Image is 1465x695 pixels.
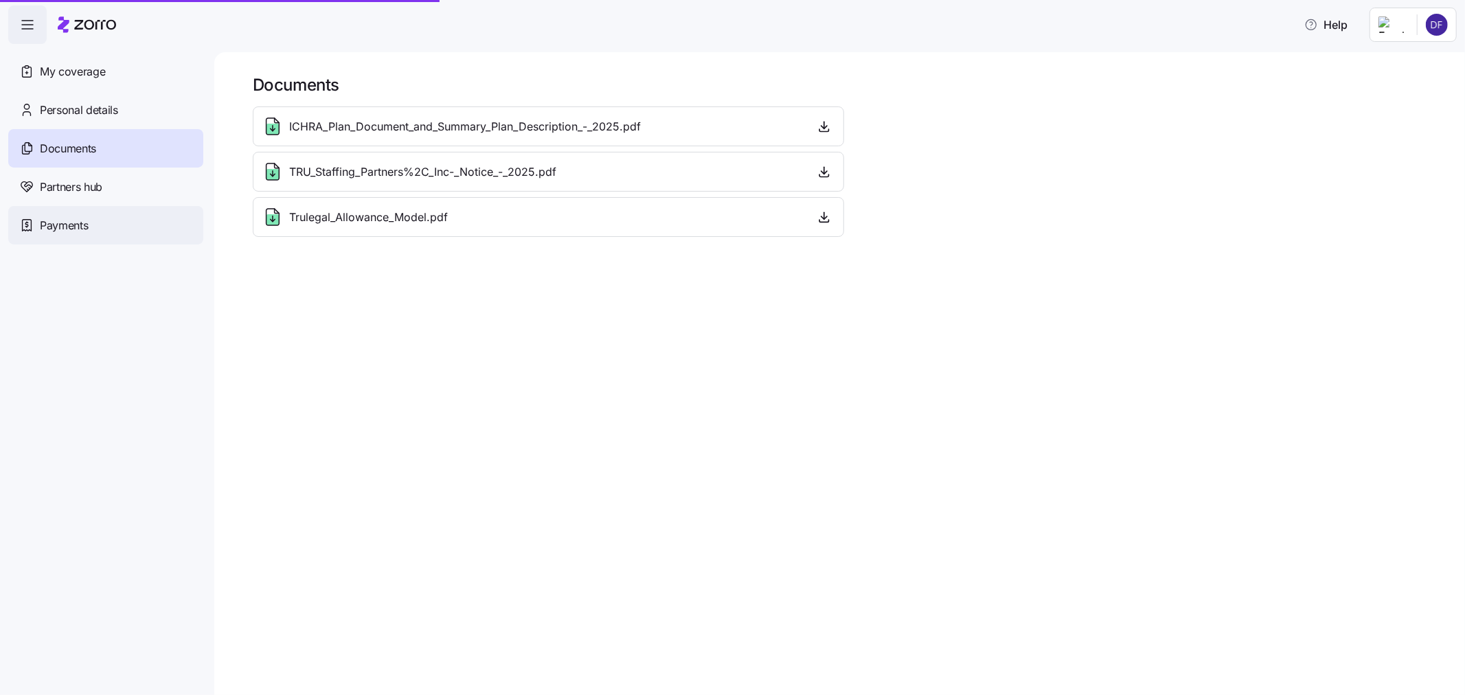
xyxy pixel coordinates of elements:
img: Employer logo [1378,16,1406,33]
a: Personal details [8,91,203,129]
span: Trulegal_Allowance_Model.pdf [289,209,448,226]
span: Documents [40,140,96,157]
span: My coverage [40,63,105,80]
a: Partners hub [8,168,203,206]
img: 1dbb6b0267ce040cd5e8770f71de7de5 [1426,14,1448,36]
span: Personal details [40,102,118,119]
a: Documents [8,129,203,168]
span: Help [1304,16,1348,33]
span: TRU_Staffing_Partners%2C_Inc-_Notice_-_2025.pdf [289,163,556,181]
span: ICHRA_Plan_Document_and_Summary_Plan_Description_-_2025.pdf [289,118,641,135]
button: Help [1293,11,1359,38]
h1: Documents [253,74,1446,95]
span: Payments [40,217,88,234]
a: My coverage [8,52,203,91]
a: Payments [8,206,203,244]
span: Partners hub [40,179,102,196]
